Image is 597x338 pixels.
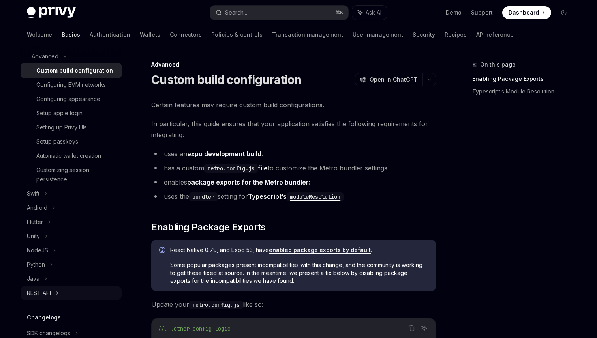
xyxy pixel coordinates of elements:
[27,217,43,227] div: Flutter
[335,9,344,16] span: ⌘ K
[27,7,76,18] img: dark logo
[151,177,436,188] li: enables
[36,123,87,132] div: Setting up Privy UIs
[151,61,436,69] div: Advanced
[151,148,436,159] li: uses an .
[21,149,122,163] a: Automatic wallet creation
[248,192,344,200] a: Typescript’smoduleResolution
[36,66,113,75] div: Custom build configuration
[27,232,40,241] div: Unity
[27,203,47,213] div: Android
[36,151,101,161] div: Automatic wallet creation
[159,247,167,255] svg: Info
[472,73,576,85] a: Enabling Package Exports
[27,25,52,44] a: Welcome
[21,63,122,78] a: Custom build configuration
[140,25,160,44] a: Wallets
[27,274,39,284] div: Java
[21,163,122,187] a: Customizing session persistence
[446,9,462,17] a: Demo
[558,6,570,19] button: Toggle dark mode
[151,73,302,87] h1: Custom build configuration
[366,9,381,17] span: Ask AI
[204,164,268,172] a: metro.config.jsfile
[36,80,106,90] div: Configuring EVM networks
[21,106,122,120] a: Setup apple login
[352,6,387,20] button: Ask AI
[509,9,539,17] span: Dashboard
[27,313,61,322] h5: Changelogs
[187,150,261,158] a: expo development build
[151,162,436,174] li: has a custom to customize the Metro bundler settings
[27,260,45,269] div: Python
[21,92,122,106] a: Configuring appearance
[21,120,122,134] a: Setting up Privy UIs
[36,94,100,104] div: Configuring appearance
[187,178,310,187] a: package exports for the Metro bundler:
[472,85,576,98] a: Typescript’s Module Resolution
[406,323,417,333] button: Copy the contents from the code block
[27,288,51,298] div: REST API
[225,8,247,17] div: Search...
[158,325,231,332] span: //...other config logic
[502,6,551,19] a: Dashboard
[445,25,467,44] a: Recipes
[287,192,344,201] code: moduleResolution
[27,329,70,338] div: SDK changelogs
[90,25,130,44] a: Authentication
[151,221,266,233] span: Enabling Package Exports
[151,191,436,202] li: uses the setting for
[353,25,403,44] a: User management
[419,323,429,333] button: Ask AI
[27,246,48,255] div: NodeJS
[413,25,435,44] a: Security
[211,25,263,44] a: Policies & controls
[170,25,202,44] a: Connectors
[204,164,258,173] code: metro.config.js
[272,25,343,44] a: Transaction management
[355,73,422,86] button: Open in ChatGPT
[370,76,418,84] span: Open in ChatGPT
[476,25,514,44] a: API reference
[170,261,428,285] span: Some popular packages present incompatibilities with this change, and the community is working to...
[170,246,428,254] span: React Native 0.79, and Expo 53, have .
[21,78,122,92] a: Configuring EVM networks
[21,134,122,149] a: Setup passkeys
[189,192,218,201] code: bundler
[36,165,117,184] div: Customizing session persistence
[480,60,516,69] span: On this page
[189,301,243,309] code: metro.config.js
[151,118,436,140] span: In particular, this guide ensures that your application satisfies the following requirements for ...
[62,25,80,44] a: Basics
[471,9,493,17] a: Support
[36,137,78,146] div: Setup passkeys
[151,99,436,110] span: Certain features may require custom build configurations.
[27,189,39,198] div: Swift
[151,299,436,310] span: Update your like so:
[36,108,83,118] div: Setup apple login
[210,6,348,20] button: Search...⌘K
[269,246,371,254] a: enabled package exports by default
